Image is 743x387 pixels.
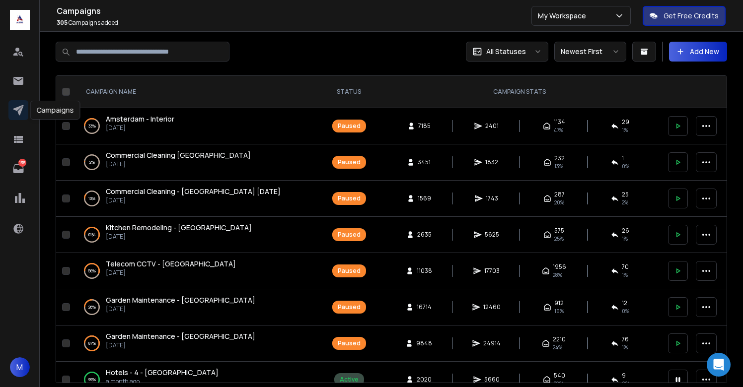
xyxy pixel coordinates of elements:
[74,325,321,362] td: 87%Garden Maintenance - [GEOGRAPHIC_DATA][DATE]
[8,159,28,179] a: 135
[338,267,361,275] div: Paused
[57,5,531,17] h1: Campaigns
[484,267,500,275] span: 17703
[10,10,30,30] img: logo
[106,223,252,233] a: Kitchen Remodeling - [GEOGRAPHIC_DATA]
[418,122,431,130] span: 7185
[484,376,500,384] span: 5660
[57,19,531,27] p: Campaigns added
[622,307,629,315] span: 0 %
[88,193,95,203] p: 10 %
[89,157,95,167] p: 2 %
[622,191,629,198] span: 25
[338,231,361,239] div: Paused
[106,233,252,241] p: [DATE]
[18,159,26,167] p: 135
[538,11,590,21] p: My Workspace
[664,11,719,21] p: Get Free Credits
[338,303,361,311] div: Paused
[554,372,565,380] span: 540
[554,227,564,235] span: 575
[74,76,321,108] th: CAMPAIGN NAME
[106,124,174,132] p: [DATE]
[622,235,628,243] span: 1 %
[106,187,281,196] a: Commercial Cleaning - [GEOGRAPHIC_DATA] [DATE]
[106,368,219,378] a: Hotels - 4 - [GEOGRAPHIC_DATA]
[74,108,321,144] td: 33%Amsterdam - Interior[DATE]
[338,158,361,166] div: Paused
[106,160,251,168] p: [DATE]
[554,126,563,134] span: 47 %
[106,114,174,124] a: Amsterdam - Interior
[483,339,501,347] span: 24914
[554,191,565,198] span: 287
[106,295,255,305] span: Garden Maintenance - [GEOGRAPHIC_DATA]
[622,154,624,162] span: 1
[669,42,727,62] button: Add New
[622,198,628,206] span: 2 %
[554,198,564,206] span: 20 %
[554,235,564,243] span: 25 %
[485,231,499,239] span: 5625
[106,341,255,349] p: [DATE]
[340,376,359,384] div: Active
[88,121,96,131] p: 33 %
[483,303,501,311] span: 12460
[88,338,96,348] p: 87 %
[106,196,281,204] p: [DATE]
[377,76,662,108] th: CAMPAIGN STATS
[553,343,562,351] span: 24 %
[622,162,629,170] span: 0 %
[74,181,321,217] td: 10%Commercial Cleaning - [GEOGRAPHIC_DATA] [DATE][DATE]
[554,118,565,126] span: 1134
[106,378,219,386] p: a month ago
[554,42,626,62] button: Newest First
[106,305,255,313] p: [DATE]
[417,231,432,239] span: 2635
[486,47,526,57] p: All Statuses
[622,271,628,279] span: 1 %
[418,194,431,202] span: 1569
[74,217,321,253] td: 61%Kitchen Remodeling - [GEOGRAPHIC_DATA][DATE]
[88,375,96,385] p: 99 %
[553,335,566,343] span: 2210
[622,335,629,343] span: 76
[106,150,251,160] a: Commercial Cleaning [GEOGRAPHIC_DATA]
[417,303,432,311] span: 16714
[106,259,236,269] a: Telecom CCTV - [GEOGRAPHIC_DATA]
[622,126,628,134] span: 1 %
[74,289,321,325] td: 26%Garden Maintenance - [GEOGRAPHIC_DATA][DATE]
[622,343,628,351] span: 1 %
[88,266,96,276] p: 56 %
[486,194,498,202] span: 1743
[707,353,731,377] div: Open Intercom Messenger
[416,339,432,347] span: 9848
[106,223,252,232] span: Kitchen Remodeling - [GEOGRAPHIC_DATA]
[622,263,629,271] span: 70
[57,18,68,27] span: 305
[106,331,255,341] span: Garden Maintenance - [GEOGRAPHIC_DATA]
[485,158,498,166] span: 1832
[30,101,80,120] div: Campaigns
[417,267,432,275] span: 11038
[485,122,499,130] span: 2401
[554,162,563,170] span: 13 %
[554,307,564,315] span: 16 %
[88,230,95,240] p: 61 %
[553,263,566,271] span: 1956
[622,372,626,380] span: 9
[106,269,236,277] p: [DATE]
[106,295,255,305] a: Garden Maintenance - [GEOGRAPHIC_DATA]
[553,271,562,279] span: 28 %
[417,376,432,384] span: 2020
[338,122,361,130] div: Paused
[10,357,30,377] button: M
[106,331,255,341] a: Garden Maintenance - [GEOGRAPHIC_DATA]
[643,6,726,26] button: Get Free Credits
[554,299,564,307] span: 912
